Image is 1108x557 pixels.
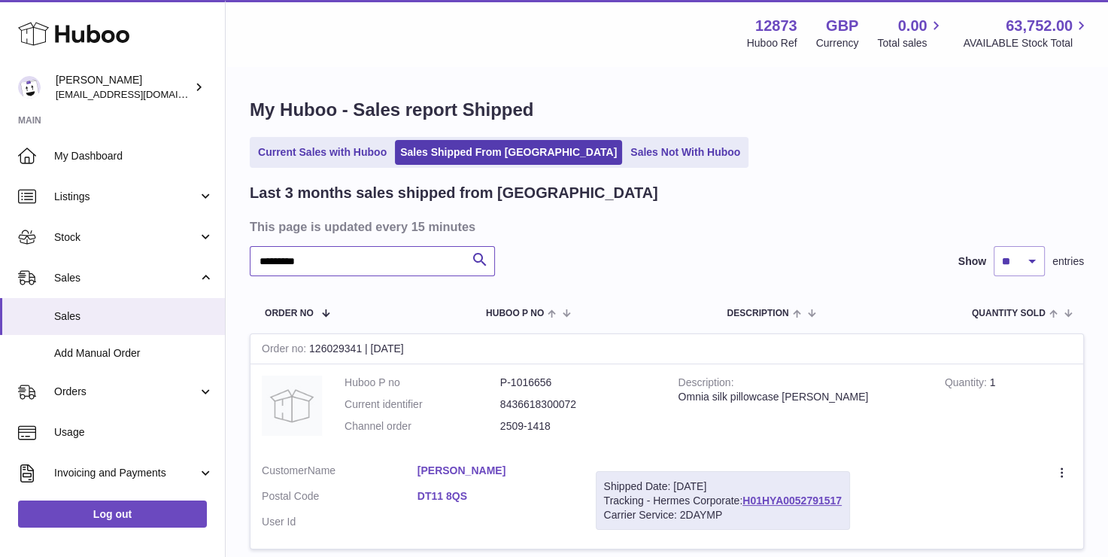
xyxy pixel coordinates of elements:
div: Shipped Date: [DATE] [604,479,842,494]
span: Quantity Sold [972,309,1046,318]
strong: Description [678,376,734,392]
span: Stock [54,230,198,245]
a: Log out [18,501,207,528]
dt: Huboo P no [345,376,500,390]
span: Usage [54,425,214,440]
span: Invoicing and Payments [54,466,198,480]
div: 126029341 | [DATE] [250,334,1083,364]
dt: Postal Code [262,489,417,507]
div: Carrier Service: 2DAYMP [604,508,842,522]
strong: Order no [262,342,309,358]
dd: P-1016656 [500,376,656,390]
div: Omnia silk pillowcase [PERSON_NAME] [678,390,922,404]
span: Sales [54,309,214,324]
div: Huboo Ref [747,36,797,50]
strong: Quantity [945,376,990,392]
span: 63,752.00 [1006,16,1073,36]
a: Current Sales with Huboo [253,140,392,165]
span: Listings [54,190,198,204]
h2: Last 3 months sales shipped from [GEOGRAPHIC_DATA] [250,183,658,203]
div: Currency [816,36,859,50]
span: [EMAIL_ADDRESS][DOMAIN_NAME] [56,88,221,100]
a: 63,752.00 AVAILABLE Stock Total [963,16,1090,50]
span: 0.00 [898,16,927,36]
a: Sales Not With Huboo [625,140,745,165]
dt: Name [262,464,417,482]
span: Total sales [877,36,944,50]
span: Sales [54,271,198,285]
a: DT11 8QS [417,489,573,504]
dd: 8436618300072 [500,397,656,412]
a: 0.00 Total sales [877,16,944,50]
dt: Current identifier [345,397,500,412]
span: Orders [54,385,198,399]
img: tikhon.oleinikov@sleepandglow.com [18,76,41,99]
img: no-photo.jpg [262,376,322,436]
strong: 12873 [755,16,797,36]
dt: User Id [262,515,417,529]
h1: My Huboo - Sales report Shipped [250,98,1084,122]
td: 1 [933,364,1083,452]
span: My Dashboard [54,149,214,163]
label: Show [958,254,986,269]
a: [PERSON_NAME] [417,464,573,478]
span: Huboo P no [486,309,544,318]
span: Add Manual Order [54,346,214,361]
span: Description [727,309,788,318]
div: Tracking - Hermes Corporate: [596,471,850,531]
strong: GBP [826,16,858,36]
span: Order No [265,309,314,318]
span: AVAILABLE Stock Total [963,36,1090,50]
h3: This page is updated every 15 minutes [250,218,1080,235]
span: Customer [262,464,308,476]
a: Sales Shipped From [GEOGRAPHIC_DATA] [395,140,622,165]
div: [PERSON_NAME] [56,73,191,102]
span: entries [1052,254,1084,269]
dd: 2509-1418 [500,419,656,434]
a: H01HYA0052791517 [742,495,842,507]
dt: Channel order [345,419,500,434]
